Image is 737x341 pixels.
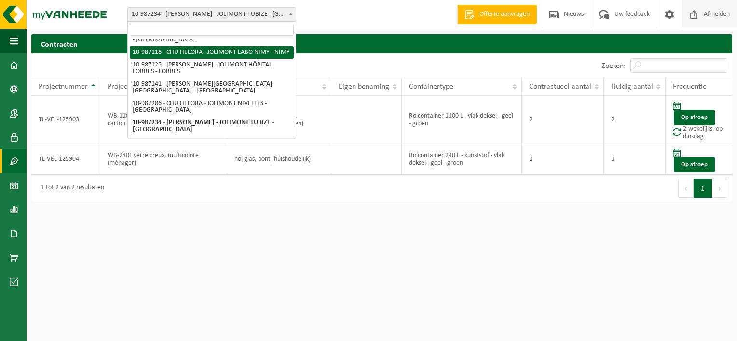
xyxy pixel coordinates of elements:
[522,143,604,175] td: 1
[673,83,707,91] span: Frequentie
[130,117,294,136] li: 10-987234 - [PERSON_NAME] - JOLIMONT TUBIZE - [GEOGRAPHIC_DATA]
[127,7,296,22] span: 10-987234 - CHU HELORA - JOLIMONT TUBIZE - TUBIZE
[678,179,694,198] button: Previous
[130,46,294,59] li: 10-987118 - CHU HELORA - JOLIMONT LABO NIMY - NIMY
[31,96,100,143] td: TL-VEL-125903
[31,34,732,53] h2: Contracten
[36,180,104,197] div: 1 tot 2 van 2 resultaten
[402,143,522,175] td: Rolcontainer 240 L - kunststof - vlak deksel - geel - groen
[128,8,296,21] span: 10-987234 - CHU HELORA - JOLIMONT TUBIZE - TUBIZE
[130,97,294,117] li: 10-987206 - CHU HELORA - JOLIMONT NIVELLES - [GEOGRAPHIC_DATA]
[674,157,715,172] a: Op afroep
[477,10,532,19] span: Offerte aanvragen
[39,83,88,91] span: Projectnummer
[100,96,227,143] td: WB-1100-HP PMC (plastique, métal, carton boisson) (industrie
[604,96,666,143] td: 2
[694,179,712,198] button: 1
[100,143,227,175] td: WB-240L verre creux, multicolore (ménager)
[601,62,626,70] label: Zoeken:
[674,110,715,125] a: Op afroep
[457,5,537,24] a: Offerte aanvragen
[712,179,727,198] button: Next
[227,143,332,175] td: hol glas, bont (huishoudelijk)
[108,83,148,91] span: Projectnaam
[529,83,591,91] span: Contractueel aantal
[130,78,294,97] li: 10-987141 - [PERSON_NAME][GEOGRAPHIC_DATA] [GEOGRAPHIC_DATA] - [GEOGRAPHIC_DATA]
[130,59,294,78] li: 10-987125 - [PERSON_NAME] - JOLIMONT HÔPITAL LOBBES - LOBBES
[409,83,453,91] span: Containertype
[31,143,100,175] td: TL-VEL-125904
[611,83,653,91] span: Huidig aantal
[522,96,604,143] td: 2
[339,83,389,91] span: Eigen benaming
[402,96,522,143] td: Rolcontainer 1100 L - vlak deksel - geel - groen
[604,143,666,175] td: 1
[666,96,732,143] td: 2-wekelijks, op dinsdag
